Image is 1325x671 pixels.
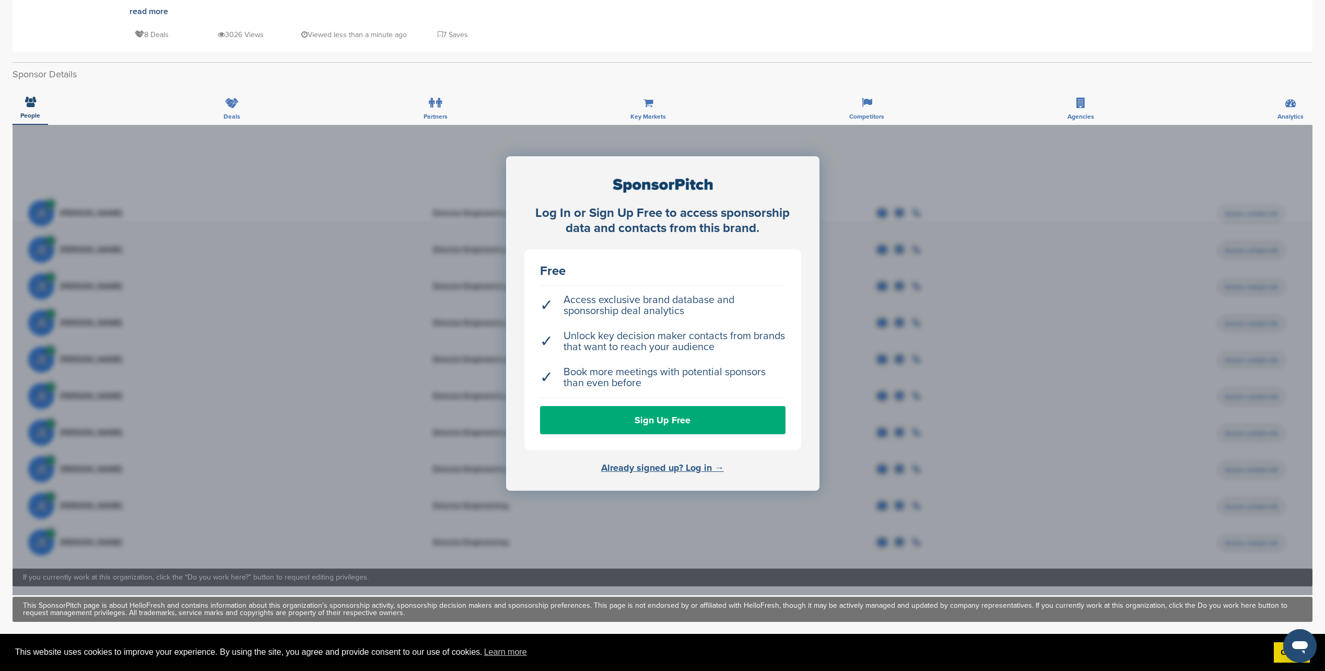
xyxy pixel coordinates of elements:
li: Book more meetings with potential sponsors than even before [540,362,785,394]
a: read more [130,6,168,17]
div: Free [540,265,785,277]
a: dismiss cookie message [1274,642,1310,663]
h2: Sponsor Details [13,67,1312,82]
span: Agencies [1068,113,1094,120]
p: Viewed less than a minute ago [301,28,407,41]
div: Log In or Sign Up Free to access sponsorship data and contacts from this brand. [524,206,801,236]
span: Key Markets [630,113,666,120]
a: Already signed up? Log in → [601,462,724,473]
p: 8 Deals [135,28,169,41]
span: People [20,112,40,119]
span: This website uses cookies to improve your experience. By using the site, you agree and provide co... [15,644,1265,660]
span: Deals [224,113,240,120]
p: 3026 Views [218,28,264,41]
span: ✓ [540,336,553,347]
p: 7 Saves [438,28,468,41]
li: Access exclusive brand database and sponsorship deal analytics [540,290,785,322]
iframe: Knap til at åbne messaging-vindue [1283,629,1317,663]
div: This SponsorPitch page is about HelloFresh and contains information about this organization's spo... [23,602,1302,617]
li: Unlock key decision maker contacts from brands that want to reach your audience [540,326,785,358]
span: ✓ [540,372,553,383]
span: Partners [424,113,448,120]
span: Analytics [1277,113,1304,120]
a: Sign Up Free [540,406,785,434]
a: learn more about cookies [483,644,529,660]
span: Competitors [849,113,884,120]
span: ✓ [540,300,553,311]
